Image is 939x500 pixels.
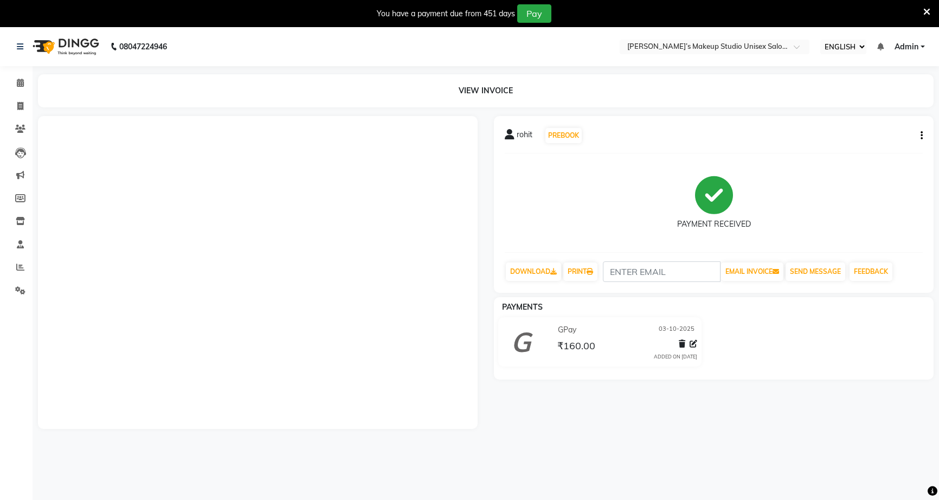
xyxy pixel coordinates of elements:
input: ENTER EMAIL [603,261,721,282]
a: DOWNLOAD [506,262,561,281]
button: EMAIL INVOICE [721,262,783,281]
div: VIEW INVOICE [38,74,934,107]
span: 03-10-2025 [659,324,694,336]
span: PAYMENTS [502,302,543,312]
b: 08047224946 [119,31,167,62]
a: FEEDBACK [850,262,892,281]
button: Pay [517,4,551,23]
div: You have a payment due from 451 days [377,8,515,20]
span: Admin [895,41,918,53]
span: rohit [517,129,532,144]
button: PREBOOK [545,128,582,143]
div: PAYMENT RECEIVED [677,219,751,230]
div: ADDED ON [DATE] [654,353,697,361]
span: ₹160.00 [557,339,595,355]
img: logo [28,31,102,62]
span: GPay [558,324,576,336]
a: PRINT [563,262,597,281]
button: SEND MESSAGE [786,262,845,281]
